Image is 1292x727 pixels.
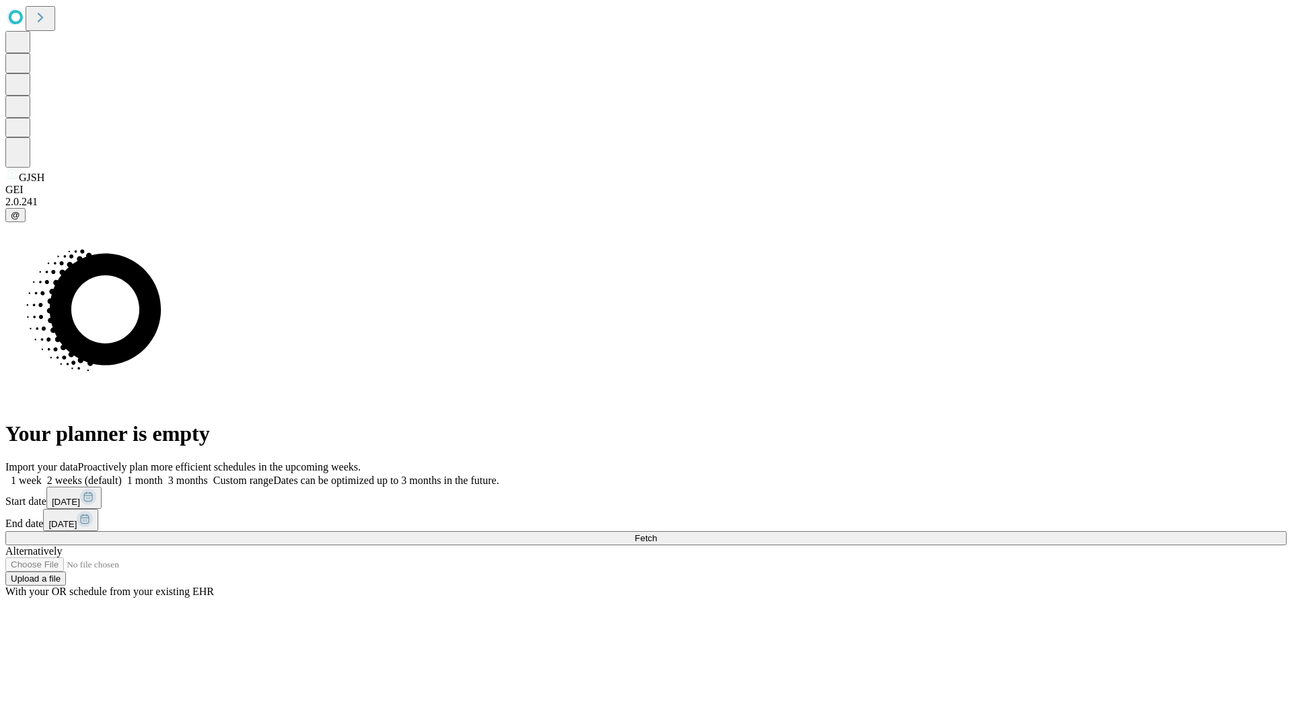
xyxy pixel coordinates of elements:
span: Import your data [5,461,78,473]
span: 2 weeks (default) [47,475,122,486]
button: Fetch [5,531,1287,545]
span: [DATE] [48,519,77,529]
button: @ [5,208,26,222]
span: Dates can be optimized up to 3 months in the future. [273,475,499,486]
span: With your OR schedule from your existing EHR [5,586,214,597]
span: Fetch [635,533,657,543]
span: Alternatively [5,545,62,557]
button: [DATE] [43,509,98,531]
span: 3 months [168,475,208,486]
div: 2.0.241 [5,196,1287,208]
h1: Your planner is empty [5,421,1287,446]
span: [DATE] [52,497,80,507]
span: Custom range [213,475,273,486]
button: Upload a file [5,572,66,586]
div: End date [5,509,1287,531]
button: [DATE] [46,487,102,509]
div: Start date [5,487,1287,509]
span: 1 month [127,475,163,486]
span: 1 week [11,475,42,486]
span: GJSH [19,172,44,183]
span: @ [11,210,20,220]
span: Proactively plan more efficient schedules in the upcoming weeks. [78,461,361,473]
div: GEI [5,184,1287,196]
